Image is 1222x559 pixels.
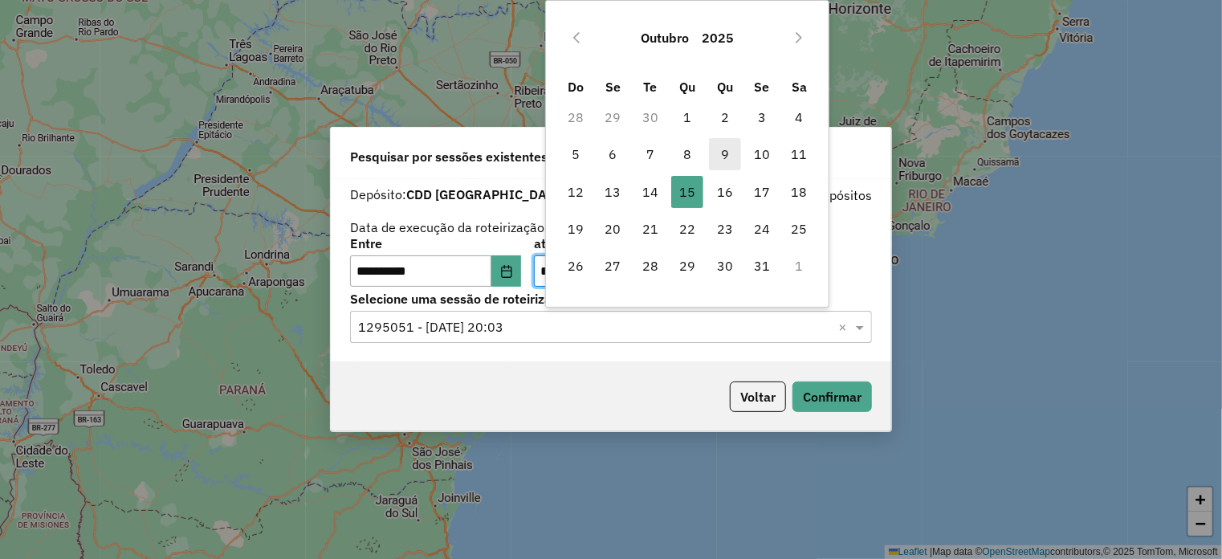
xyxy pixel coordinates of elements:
[743,99,780,136] td: 3
[557,173,594,210] td: 12
[632,173,669,210] td: 14
[595,136,632,173] td: 6
[350,289,872,308] label: Selecione uma sessão de roteirização:
[634,138,666,170] span: 7
[746,138,778,170] span: 10
[709,250,741,282] span: 30
[709,176,741,208] span: 16
[784,176,816,208] span: 18
[634,18,695,57] button: Choose Month
[632,99,669,136] td: 30
[707,136,743,173] td: 9
[780,210,817,247] td: 25
[780,99,817,136] td: 4
[568,79,584,95] span: Do
[491,255,522,288] button: Choose Date
[695,18,740,57] button: Choose Year
[557,99,594,136] td: 28
[707,210,743,247] td: 23
[792,79,807,95] span: Sa
[679,79,695,95] span: Qu
[669,99,706,136] td: 1
[350,234,521,253] label: Entre
[707,99,743,136] td: 2
[746,250,778,282] span: 31
[597,213,629,245] span: 20
[730,382,786,412] button: Voltar
[746,101,778,133] span: 3
[350,147,548,166] span: Pesquisar por sessões existentes
[743,210,780,247] td: 24
[597,138,629,170] span: 6
[557,210,594,247] td: 19
[669,136,706,173] td: 8
[780,247,817,284] td: 1
[350,218,548,237] label: Data de execução da roteirização:
[534,234,705,253] label: até
[743,173,780,210] td: 17
[671,138,703,170] span: 8
[671,101,703,133] span: 1
[671,213,703,245] span: 22
[595,210,632,247] td: 20
[632,136,669,173] td: 7
[597,176,629,208] span: 13
[743,247,780,284] td: 31
[784,101,816,133] span: 4
[707,247,743,284] td: 30
[406,186,565,202] strong: CDD [GEOGRAPHIC_DATA]
[597,250,629,282] span: 27
[669,247,706,284] td: 29
[560,138,592,170] span: 5
[780,173,817,210] td: 18
[743,136,780,173] td: 10
[644,79,658,95] span: Te
[669,173,706,210] td: 15
[632,247,669,284] td: 28
[595,247,632,284] td: 27
[780,136,817,173] td: 11
[707,173,743,210] td: 16
[557,136,594,173] td: 5
[784,213,816,245] span: 25
[784,138,816,170] span: 11
[786,25,812,51] button: Next Month
[709,213,741,245] span: 23
[838,317,852,337] span: Clear all
[717,79,733,95] span: Qu
[746,213,778,245] span: 24
[634,213,666,245] span: 21
[560,176,592,208] span: 12
[557,247,594,284] td: 26
[634,176,666,208] span: 14
[605,79,621,95] span: Se
[671,250,703,282] span: 29
[746,176,778,208] span: 17
[634,250,666,282] span: 28
[671,176,703,208] span: 15
[564,25,589,51] button: Previous Month
[560,250,592,282] span: 26
[632,210,669,247] td: 21
[595,173,632,210] td: 13
[669,210,706,247] td: 22
[595,99,632,136] td: 29
[350,185,565,204] label: Depósito:
[755,79,770,95] span: Se
[709,101,741,133] span: 2
[560,213,592,245] span: 19
[709,138,741,170] span: 9
[792,382,872,412] button: Confirmar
